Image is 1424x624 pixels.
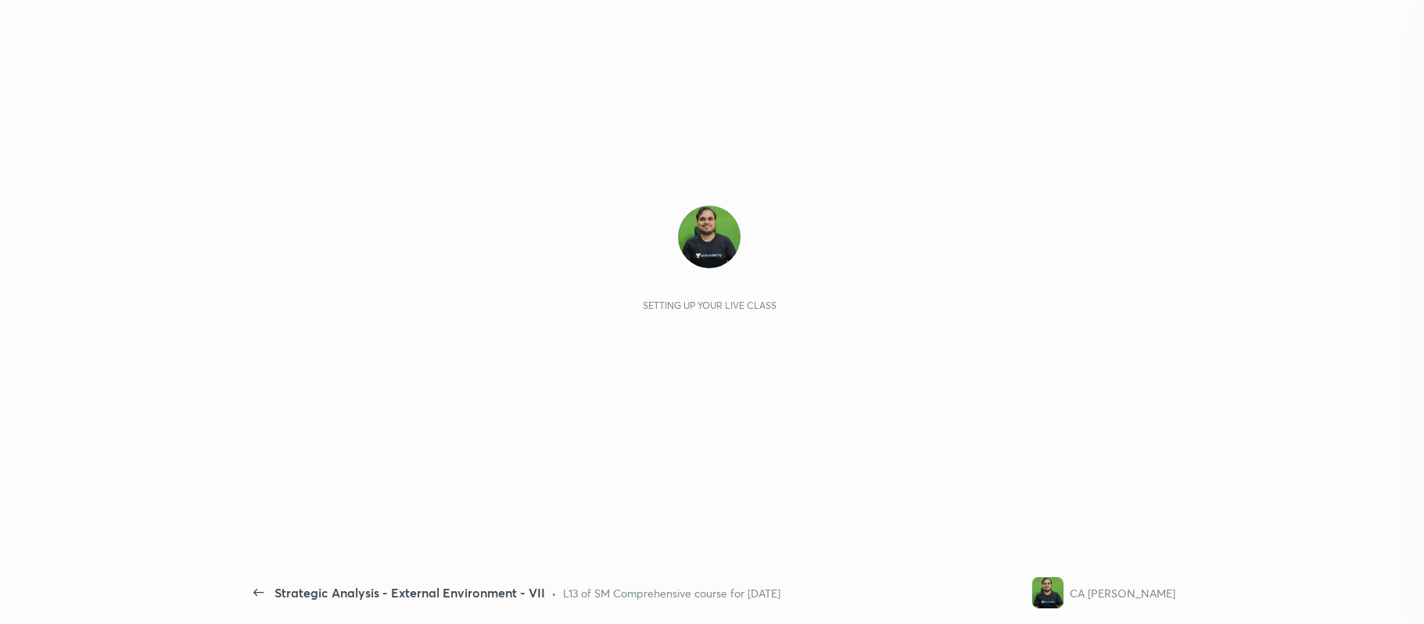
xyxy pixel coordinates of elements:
div: Strategic Analysis - External Environment - VII [274,583,545,602]
div: L13 of SM Comprehensive course for [DATE] [563,585,780,601]
div: Setting up your live class [643,299,777,311]
img: 1b2d820965364134af14a78726495715.jpg [678,206,741,268]
div: • [551,585,557,601]
img: 1b2d820965364134af14a78726495715.jpg [1032,577,1064,608]
div: CA [PERSON_NAME] [1070,585,1175,601]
